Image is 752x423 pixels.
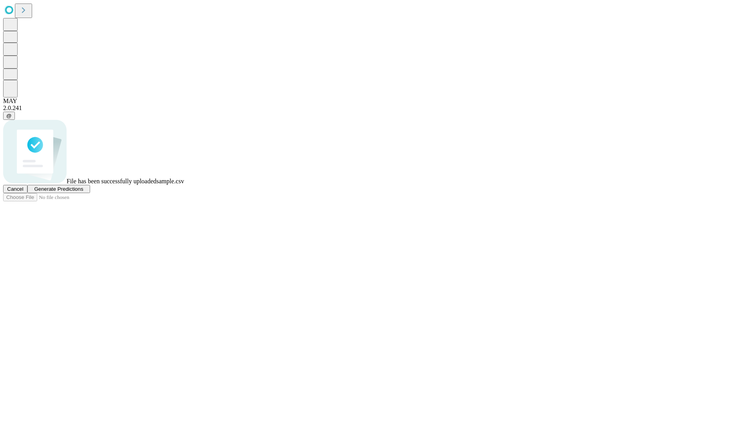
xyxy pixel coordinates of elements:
div: 2.0.241 [3,105,749,112]
span: File has been successfully uploaded [67,178,156,184]
button: Generate Predictions [27,185,90,193]
span: Generate Predictions [34,186,83,192]
span: sample.csv [156,178,184,184]
span: @ [6,113,12,119]
span: Cancel [7,186,23,192]
button: @ [3,112,15,120]
div: MAY [3,98,749,105]
button: Cancel [3,185,27,193]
